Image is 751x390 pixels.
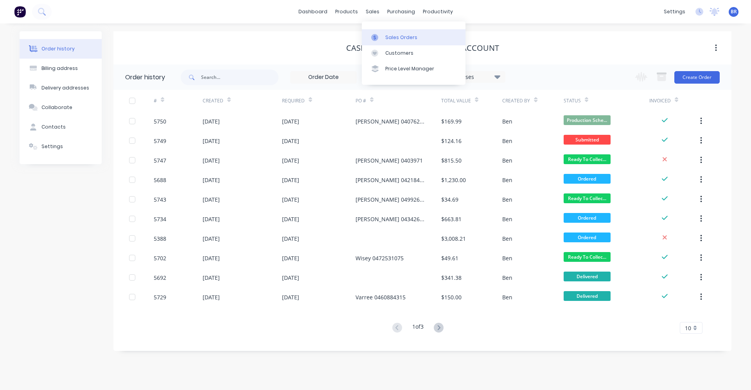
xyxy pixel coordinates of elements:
[282,195,299,204] div: [DATE]
[441,156,462,165] div: $815.50
[439,73,505,81] div: 15 Statuses
[441,176,466,184] div: $1,230.00
[502,156,512,165] div: Ben
[362,29,465,45] a: Sales Orders
[154,97,157,104] div: #
[564,213,611,223] span: Ordered
[154,215,166,223] div: 5734
[502,195,512,204] div: Ben
[41,84,89,91] div: Delivery addresses
[41,123,66,131] div: Contacts
[564,135,611,145] span: Submitted
[291,72,356,83] input: Order Date
[20,59,102,78] button: Billing address
[282,156,299,165] div: [DATE]
[502,176,512,184] div: Ben
[383,6,419,18] div: purchasing
[282,117,299,125] div: [DATE]
[564,252,611,262] span: Ready To Collec...
[441,90,502,111] div: Total Value
[203,234,220,243] div: [DATE]
[125,73,165,82] div: Order history
[564,272,611,281] span: Delivered
[412,322,424,334] div: 1 of 3
[441,137,462,145] div: $124.16
[441,234,466,243] div: $3,008.21
[660,6,689,18] div: settings
[20,98,102,117] button: Collaborate
[564,233,611,242] span: Ordered
[282,137,299,145] div: [DATE]
[564,154,611,164] span: Ready To Collec...
[356,117,426,125] div: [PERSON_NAME] 0407622756
[282,254,299,262] div: [DATE]
[674,71,720,84] button: Create Order
[154,90,203,111] div: #
[649,97,671,104] div: Invoiced
[154,234,166,243] div: 5388
[331,6,362,18] div: products
[502,274,512,282] div: Ben
[295,6,331,18] a: dashboard
[441,97,471,104] div: Total Value
[441,117,462,125] div: $169.99
[356,176,426,184] div: [PERSON_NAME] 0421849454
[502,90,563,111] div: Created By
[731,8,737,15] span: BR
[203,90,282,111] div: Created
[203,156,220,165] div: [DATE]
[203,254,220,262] div: [DATE]
[154,274,166,282] div: 5692
[154,195,166,204] div: 5743
[282,176,299,184] div: [DATE]
[441,195,458,204] div: $34.69
[385,65,434,72] div: Price Level Manager
[20,137,102,156] button: Settings
[20,117,102,137] button: Contacts
[502,254,512,262] div: Ben
[282,293,299,301] div: [DATE]
[41,143,63,150] div: Settings
[564,193,611,203] span: Ready To Collec...
[385,50,413,57] div: Customers
[385,34,417,41] div: Sales Orders
[564,174,611,184] span: Ordered
[356,156,423,165] div: [PERSON_NAME] 0403971
[441,293,462,301] div: $150.00
[356,90,441,111] div: PO #
[282,274,299,282] div: [DATE]
[203,215,220,223] div: [DATE]
[685,324,691,332] span: 10
[41,65,78,72] div: Billing address
[649,90,698,111] div: Invoiced
[203,176,220,184] div: [DATE]
[20,78,102,98] button: Delivery addresses
[356,215,426,223] div: [PERSON_NAME] 0434264131
[154,117,166,125] div: 5750
[441,274,462,282] div: $341.38
[203,97,223,104] div: Created
[346,43,499,53] div: CASH SALE - [PERSON_NAME]'S ACCOUNT
[282,97,305,104] div: Required
[14,6,26,18] img: Factory
[502,97,530,104] div: Created By
[564,291,611,301] span: Delivered
[203,293,220,301] div: [DATE]
[201,70,278,85] input: Search...
[502,137,512,145] div: Ben
[419,6,457,18] div: productivity
[356,97,366,104] div: PO #
[282,215,299,223] div: [DATE]
[502,293,512,301] div: Ben
[502,117,512,125] div: Ben
[203,137,220,145] div: [DATE]
[441,215,462,223] div: $663.81
[441,254,458,262] div: $49.61
[564,90,649,111] div: Status
[20,39,102,59] button: Order history
[356,195,426,204] div: [PERSON_NAME] 0499264996
[154,156,166,165] div: 5747
[154,176,166,184] div: 5688
[41,104,72,111] div: Collaborate
[564,97,581,104] div: Status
